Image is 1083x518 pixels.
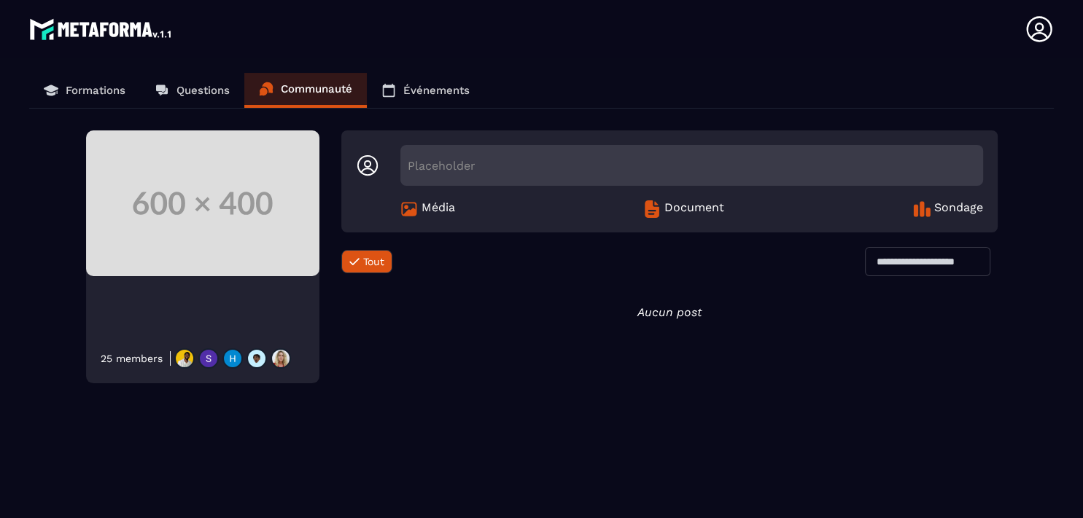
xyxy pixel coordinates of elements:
span: Sondage [934,200,983,218]
a: Questions [140,73,244,108]
span: Média [422,200,455,218]
img: https://production-metaforma-bucket.s3.fr-par.scw.cloud/production-metaforma-bucket/users/August2... [198,348,219,369]
span: Tout [363,256,384,267]
div: Placeholder [400,145,983,186]
p: Événements [403,84,470,97]
img: logo [29,15,174,44]
img: https://production-metaforma-bucket.s3.fr-par.scw.cloud/production-metaforma-bucket/users/August2... [271,348,291,369]
i: Aucun post [637,305,702,319]
p: Questions [176,84,230,97]
p: Formations [66,84,125,97]
img: https://production-metaforma-bucket.s3.fr-par.scw.cloud/production-metaforma-bucket/users/Septemb... [247,348,267,369]
img: Community background [86,130,319,276]
span: Document [664,200,724,218]
div: 25 members [101,353,163,364]
img: https://production-metaforma-bucket.s3.fr-par.scw.cloud/production-metaforma-bucket/users/July202... [174,348,195,369]
img: https://production-metaforma-bucket.s3.fr-par.scw.cloud/production-metaforma-bucket/users/August2... [222,348,243,369]
a: Formations [29,73,140,108]
a: Communauté [244,73,367,108]
a: Événements [367,73,484,108]
p: Communauté [281,82,352,95]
